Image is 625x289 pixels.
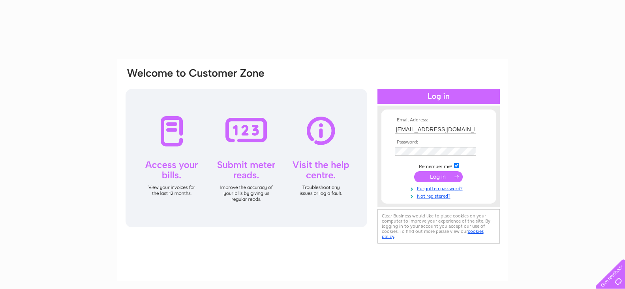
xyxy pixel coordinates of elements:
[377,209,500,244] div: Clear Business would like to place cookies on your computer to improve your experience of the sit...
[393,162,484,170] td: Remember me?
[414,171,463,182] input: Submit
[393,140,484,145] th: Password:
[395,192,484,199] a: Not registered?
[382,229,484,239] a: cookies policy
[393,117,484,123] th: Email Address:
[395,184,484,192] a: Forgotten password?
